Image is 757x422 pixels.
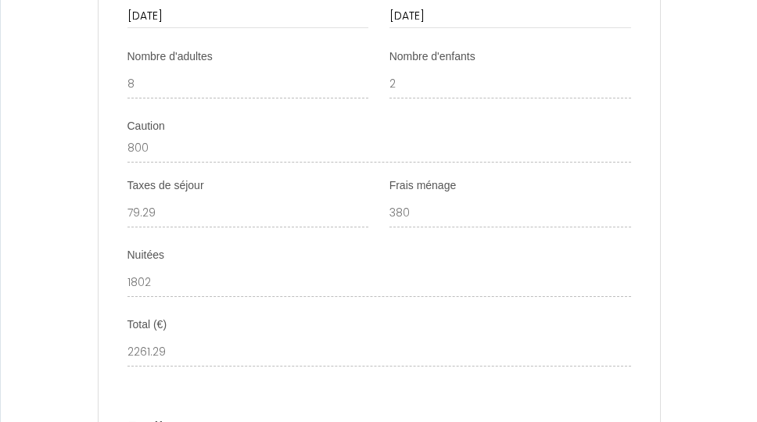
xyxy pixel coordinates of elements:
[127,317,167,333] label: Total (€)
[127,248,164,263] label: Nuitées
[389,49,475,65] label: Nombre d'enfants
[127,49,213,65] label: Nombre d'adultes
[127,178,204,194] label: Taxes de séjour
[389,178,457,194] label: Frais ménage
[127,119,631,134] div: Caution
